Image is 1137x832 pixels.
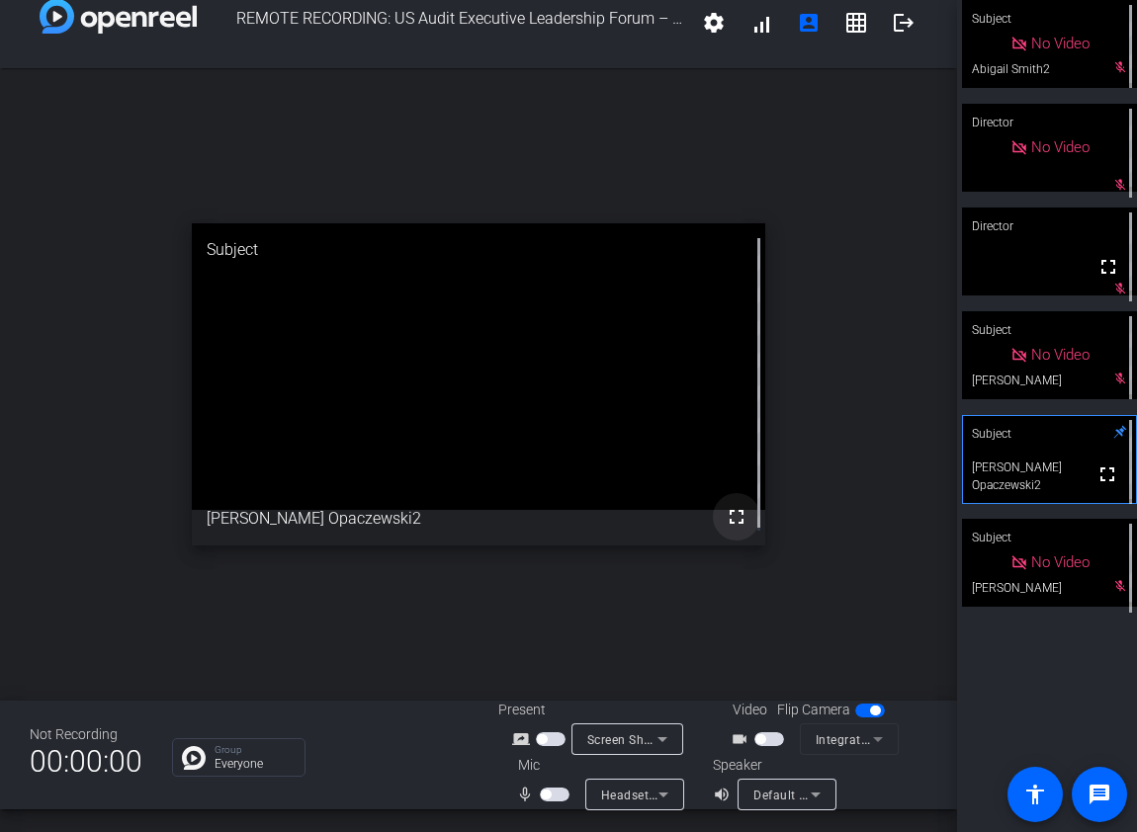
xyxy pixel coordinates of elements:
[1088,783,1111,806] mat-icon: message
[1095,462,1119,486] mat-icon: fullscreen
[1096,255,1120,279] mat-icon: fullscreen
[30,724,142,745] div: Not Recording
[844,11,868,35] mat-icon: grid_on
[182,746,206,770] img: Chat Icon
[1031,138,1090,156] span: No Video
[753,787,1048,802] span: Default - Headset Earphone (Jabra EVOLVE 20 MS)
[962,104,1137,141] div: Director
[601,787,856,802] span: Headset Microphone (Jabra EVOLVE 20 MS)
[962,519,1137,556] div: Subject
[498,755,696,776] div: Mic
[587,731,674,747] span: Screen Sharing
[1031,35,1090,52] span: No Video
[725,505,748,529] mat-icon: fullscreen
[962,311,1137,349] div: Subject
[498,700,696,720] div: Present
[1023,783,1047,806] mat-icon: accessibility
[731,727,754,751] mat-icon: videocam_outline
[797,11,821,35] mat-icon: account_box
[30,737,142,786] span: 00:00:00
[516,783,540,806] mat-icon: mic_none
[713,755,831,776] div: Speaker
[512,727,536,751] mat-icon: screen_share_outline
[962,208,1137,245] div: Director
[1031,346,1090,364] span: No Video
[777,700,850,720] span: Flip Camera
[1031,553,1090,571] span: No Video
[892,11,916,35] mat-icon: logout
[713,783,737,806] mat-icon: volume_up
[215,745,295,755] p: Group
[962,415,1137,453] div: Subject
[733,700,767,720] span: Video
[215,758,295,770] p: Everyone
[702,11,726,35] mat-icon: settings
[192,223,766,277] div: Subject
